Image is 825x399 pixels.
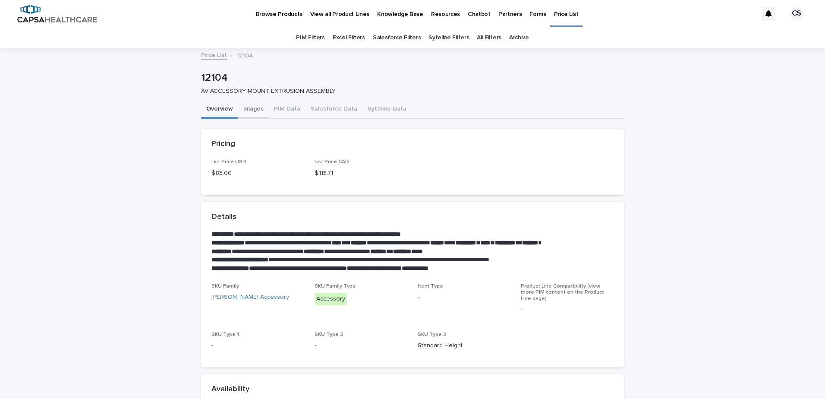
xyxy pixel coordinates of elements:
[418,293,510,302] p: -
[418,332,446,337] span: SKU Type 3
[428,28,469,48] a: Syteline Filters
[315,159,349,165] span: List Price CAD
[305,101,362,119] button: Salesforce Data
[418,284,443,289] span: Item Type
[201,88,617,95] p: AV ACCESSORY MOUNT EXTRUSION ASSEMBLY
[211,293,289,302] a: [PERSON_NAME] Accessory
[521,305,614,314] p: -
[477,28,501,48] a: All Filters
[201,50,227,60] a: Price List
[17,5,97,22] img: B5p4sRfuTuC72oLToeu7
[211,385,249,394] h2: Availability
[373,28,421,48] a: Salesforce Filters
[238,101,269,119] button: Images
[315,332,343,337] span: SKU Type 2
[201,72,620,84] p: 12104
[315,293,347,305] div: Accessory
[362,101,412,119] button: Syteline Data
[790,7,803,21] div: CS
[418,341,510,350] p: Standard Height
[236,50,253,60] p: 12104
[211,139,235,149] h2: Pricing
[211,341,304,350] p: -
[296,28,325,48] a: PIM Filters
[315,169,407,178] p: $ 113.71
[211,212,236,222] h2: Details
[269,101,305,119] button: PIM Data
[211,159,246,165] span: List Price USD
[211,332,239,337] span: SKU Type 1
[333,28,365,48] a: Excel Filters
[315,341,407,350] p: -
[509,28,529,48] a: Archive
[211,284,239,289] span: SKU Family
[521,284,604,301] span: Product Line Compatibility (view more PIM content on the Product Line page)
[315,284,356,289] span: SKU Family Type
[211,169,304,178] p: $ 83.00
[201,101,238,119] button: Overview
